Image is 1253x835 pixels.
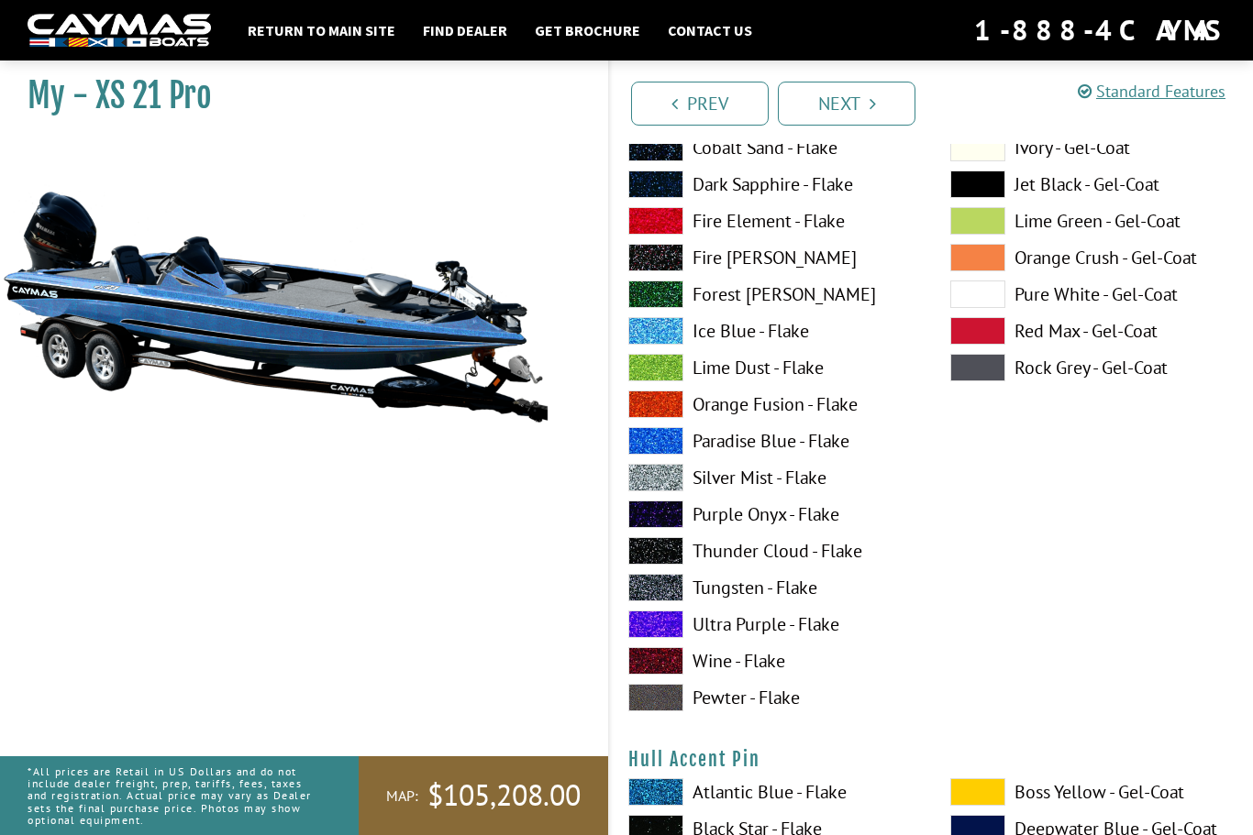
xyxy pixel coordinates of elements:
a: Return to main site [238,18,405,42]
a: Standard Features [1078,81,1225,102]
h4: Hull Accent Pin [628,748,1235,771]
label: Cobalt Sand - Flake [628,134,914,161]
label: Pure White - Gel-Coat [950,280,1236,308]
a: MAP:$105,208.00 [359,756,608,835]
label: Fire Element - Flake [628,207,914,235]
label: Jet Black - Gel-Coat [950,170,1236,198]
ul: Pagination [626,79,1253,126]
label: Silver Mist - Flake [628,464,914,491]
label: Orange Fusion - Flake [628,390,914,418]
label: Ultra Purple - Flake [628,610,914,638]
div: 1-888-4CAYMAS [974,10,1225,50]
label: Forest [PERSON_NAME] [628,280,914,308]
label: Pewter - Flake [628,684,914,711]
label: Lime Dust - Flake [628,354,914,381]
label: Atlantic Blue - Flake [628,778,914,806]
h1: My - XS 21 Pro [28,75,562,116]
a: Contact Us [659,18,761,42]
label: Thunder Cloud - Flake [628,537,914,565]
p: *All prices are Retail in US Dollars and do not include dealer freight, prep, tariffs, fees, taxe... [28,756,317,835]
span: $105,208.00 [427,776,581,815]
span: MAP: [386,786,418,806]
label: Fire [PERSON_NAME] [628,244,914,271]
a: Next [778,82,915,126]
label: Lime Green - Gel-Coat [950,207,1236,235]
a: Find Dealer [414,18,516,42]
label: Orange Crush - Gel-Coat [950,244,1236,271]
label: Rock Grey - Gel-Coat [950,354,1236,381]
label: Paradise Blue - Flake [628,427,914,455]
label: Purple Onyx - Flake [628,500,914,528]
label: Boss Yellow - Gel-Coat [950,778,1236,806]
label: Wine - Flake [628,647,914,675]
label: Dark Sapphire - Flake [628,170,914,198]
a: Get Brochure [526,18,649,42]
label: Ivory - Gel-Coat [950,134,1236,161]
img: white-logo-c9c8dbefe5ff5ceceb0f0178aa75bf4bb51f6bca0971e226c86eb53dfe498488.png [28,14,211,48]
label: Red Max - Gel-Coat [950,317,1236,345]
label: Tungsten - Flake [628,574,914,601]
a: Prev [631,82,769,126]
label: Ice Blue - Flake [628,317,914,345]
